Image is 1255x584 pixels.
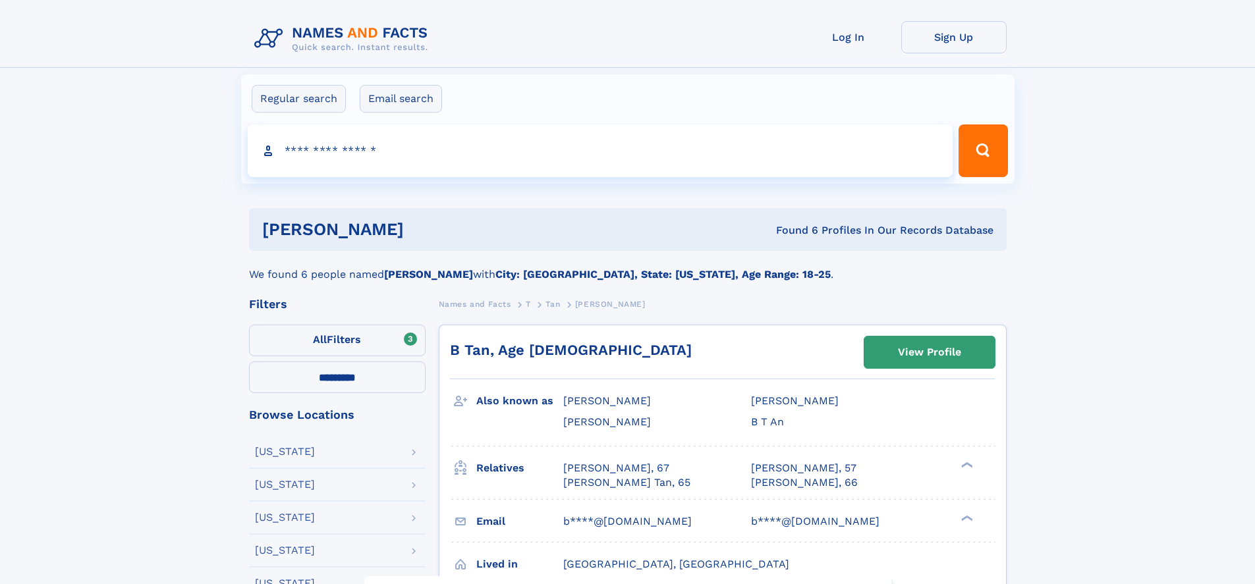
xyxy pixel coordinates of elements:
[751,475,858,490] a: [PERSON_NAME], 66
[439,296,511,312] a: Names and Facts
[545,296,560,312] a: Tan
[575,300,646,309] span: [PERSON_NAME]
[313,333,327,346] span: All
[751,394,839,407] span: [PERSON_NAME]
[563,415,651,428] span: [PERSON_NAME]
[563,558,789,570] span: [GEOGRAPHIC_DATA], [GEOGRAPHIC_DATA]
[476,510,563,533] h3: Email
[751,461,856,475] a: [PERSON_NAME], 57
[590,223,993,238] div: Found 6 Profiles In Our Records Database
[958,460,974,469] div: ❯
[958,514,974,522] div: ❯
[476,457,563,479] h3: Relatives
[249,325,426,356] label: Filters
[898,337,961,367] div: View Profile
[526,300,531,309] span: T
[864,336,995,368] a: View Profile
[476,553,563,575] h3: Lived in
[476,390,563,412] h3: Also known as
[384,268,473,280] b: [PERSON_NAME]
[563,475,690,490] a: [PERSON_NAME] Tan, 65
[526,296,531,312] a: T
[249,298,426,310] div: Filters
[249,409,426,421] div: Browse Locations
[255,512,315,523] div: [US_STATE]
[360,85,442,113] label: Email search
[796,21,901,53] a: Log In
[751,415,784,428] span: B T An
[255,446,315,457] div: [US_STATE]
[249,251,1007,282] div: We found 6 people named with .
[248,124,953,177] input: search input
[901,21,1007,53] a: Sign Up
[959,124,1007,177] button: Search Button
[252,85,346,113] label: Regular search
[255,545,315,556] div: [US_STATE]
[545,300,560,309] span: Tan
[495,268,831,280] b: City: [GEOGRAPHIC_DATA], State: [US_STATE], Age Range: 18-25
[262,221,590,238] h1: [PERSON_NAME]
[255,479,315,490] div: [US_STATE]
[563,394,651,407] span: [PERSON_NAME]
[563,461,669,475] a: [PERSON_NAME], 67
[249,21,439,57] img: Logo Names and Facts
[450,342,692,358] a: B Tan, Age [DEMOGRAPHIC_DATA]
